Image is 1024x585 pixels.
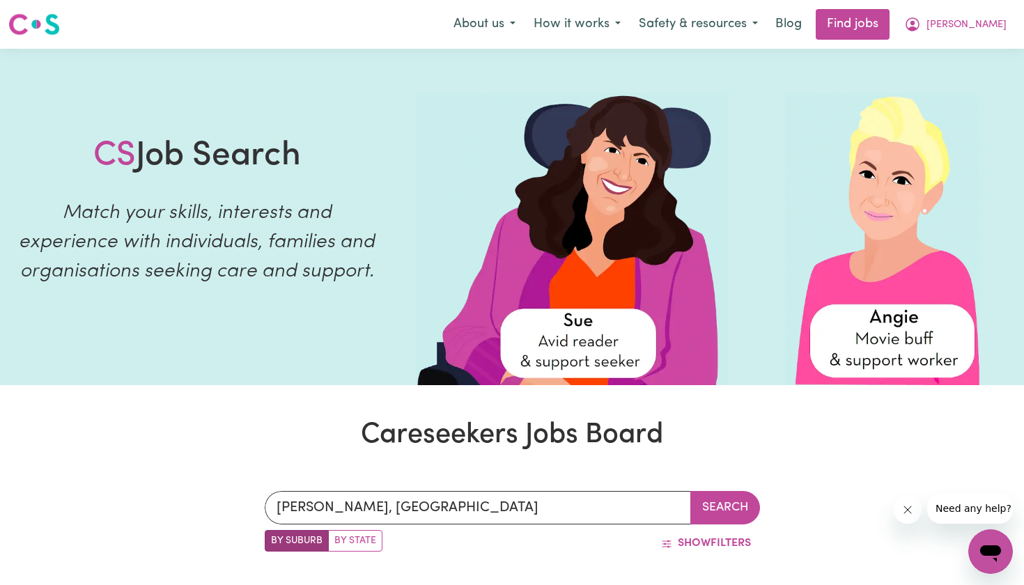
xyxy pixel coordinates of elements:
[894,496,922,524] iframe: Cerrar mensaje
[926,17,1007,33] span: [PERSON_NAME]
[767,9,810,40] a: Blog
[816,9,890,40] a: Find jobs
[265,491,691,524] input: Enter a suburb or postcode
[265,530,329,552] label: Search by suburb/post code
[895,10,1016,39] button: My Account
[8,12,60,37] img: Careseekers logo
[8,8,60,40] a: Careseekers logo
[444,10,525,39] button: About us
[630,10,767,39] button: Safety & resources
[328,530,382,552] label: Search by state
[968,529,1013,574] iframe: Botón para iniciar la ventana de mensajería
[93,139,136,173] span: CS
[678,538,711,549] span: Show
[652,530,760,556] button: ShowFilters
[525,10,630,39] button: How it works
[93,136,301,177] h1: Job Search
[17,198,377,286] p: Match your skills, interests and experience with individuals, families and organisations seeking ...
[927,493,1013,524] iframe: Mensaje de la compañía
[690,491,760,524] button: Search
